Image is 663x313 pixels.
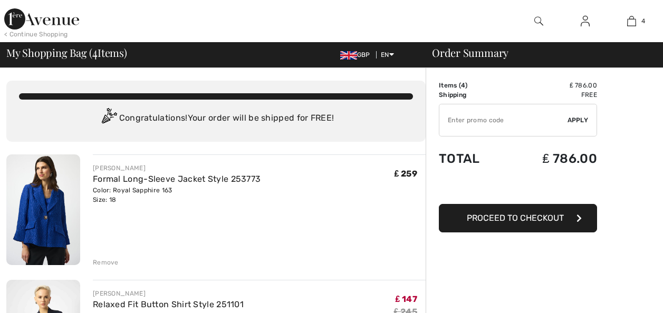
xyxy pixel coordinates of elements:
[4,30,68,39] div: < Continue Shopping
[93,299,244,309] a: Relaxed Fit Button Shirt Style 251101
[6,154,80,265] img: Formal Long-Sleeve Jacket Style 253773
[340,51,357,60] img: UK Pound
[439,81,506,90] td: Items ( )
[381,51,394,58] span: EN
[93,174,261,184] a: Formal Long-Sleeve Jacket Style 253773
[93,163,261,173] div: [PERSON_NAME]
[439,104,568,136] input: Promo code
[92,45,98,58] span: 4
[506,141,597,177] td: ₤ 786.00
[641,16,645,26] span: 4
[506,90,597,100] td: Free
[461,82,465,89] span: 4
[396,294,417,304] span: ₤ 147
[439,204,597,232] button: Proceed to Checkout
[581,15,590,27] img: My Info
[568,115,589,125] span: Apply
[19,108,413,129] div: Congratulations! Your order will be shipped for FREE!
[439,141,506,177] td: Total
[93,185,261,204] div: Color: Royal Sapphire 163 Size: 18
[6,47,127,58] span: My Shopping Bag ( Items)
[98,108,119,129] img: Congratulation2.svg
[93,258,119,267] div: Remove
[395,169,417,179] span: ₤ 259
[609,15,654,27] a: 4
[4,8,79,30] img: 1ère Avenue
[506,81,597,90] td: ₤ 786.00
[439,90,506,100] td: Shipping
[340,51,374,58] span: GBP
[439,177,597,200] iframe: PayPal
[572,15,598,28] a: Sign In
[467,213,564,223] span: Proceed to Checkout
[534,15,543,27] img: search the website
[627,15,636,27] img: My Bag
[93,289,244,298] div: [PERSON_NAME]
[419,47,657,58] div: Order Summary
